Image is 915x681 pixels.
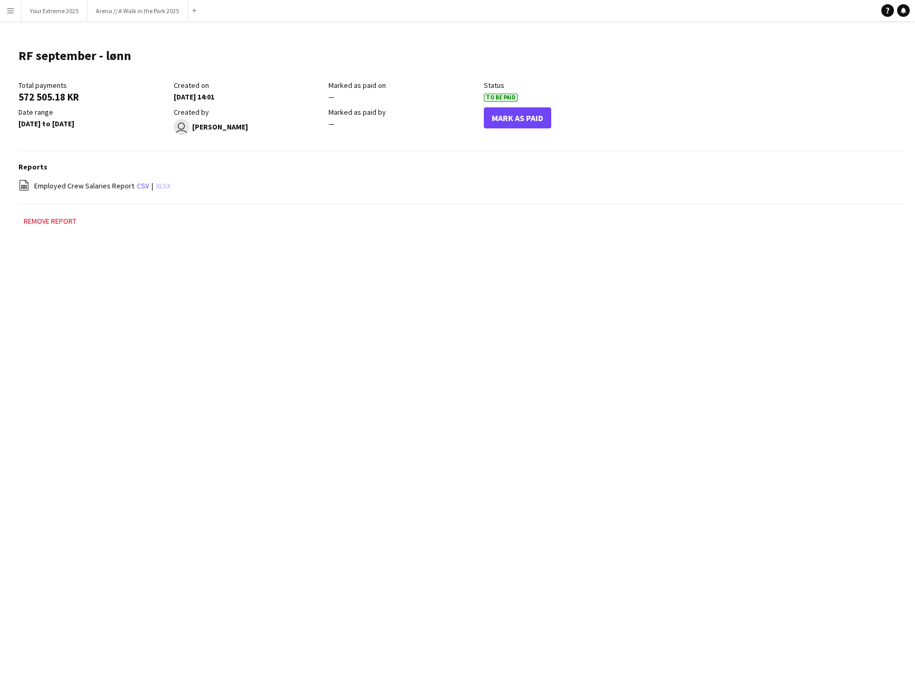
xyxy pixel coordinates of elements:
[174,92,324,102] div: [DATE] 14:01
[329,119,334,128] span: —
[18,81,168,90] div: Total payments
[329,81,479,90] div: Marked as paid on
[174,107,324,117] div: Created by
[87,1,188,21] button: Arena // A Walk in the Park 2025
[18,48,131,64] h1: RF september - lønn
[137,181,149,191] a: csv
[156,181,171,191] a: xlsx
[22,1,87,21] button: Your Extreme 2025
[174,119,324,135] div: [PERSON_NAME]
[18,119,168,128] div: [DATE] to [DATE]
[329,107,479,117] div: Marked as paid by
[18,92,168,102] div: 572 505.18 KR
[18,107,168,117] div: Date range
[484,107,551,128] button: Mark As Paid
[174,81,324,90] div: Created on
[18,162,904,172] h3: Reports
[34,181,134,191] span: Employed Crew Salaries Report
[329,92,334,102] span: —
[484,81,634,90] div: Status
[484,94,518,102] span: To Be Paid
[18,215,82,227] button: Remove report
[18,179,904,193] div: |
